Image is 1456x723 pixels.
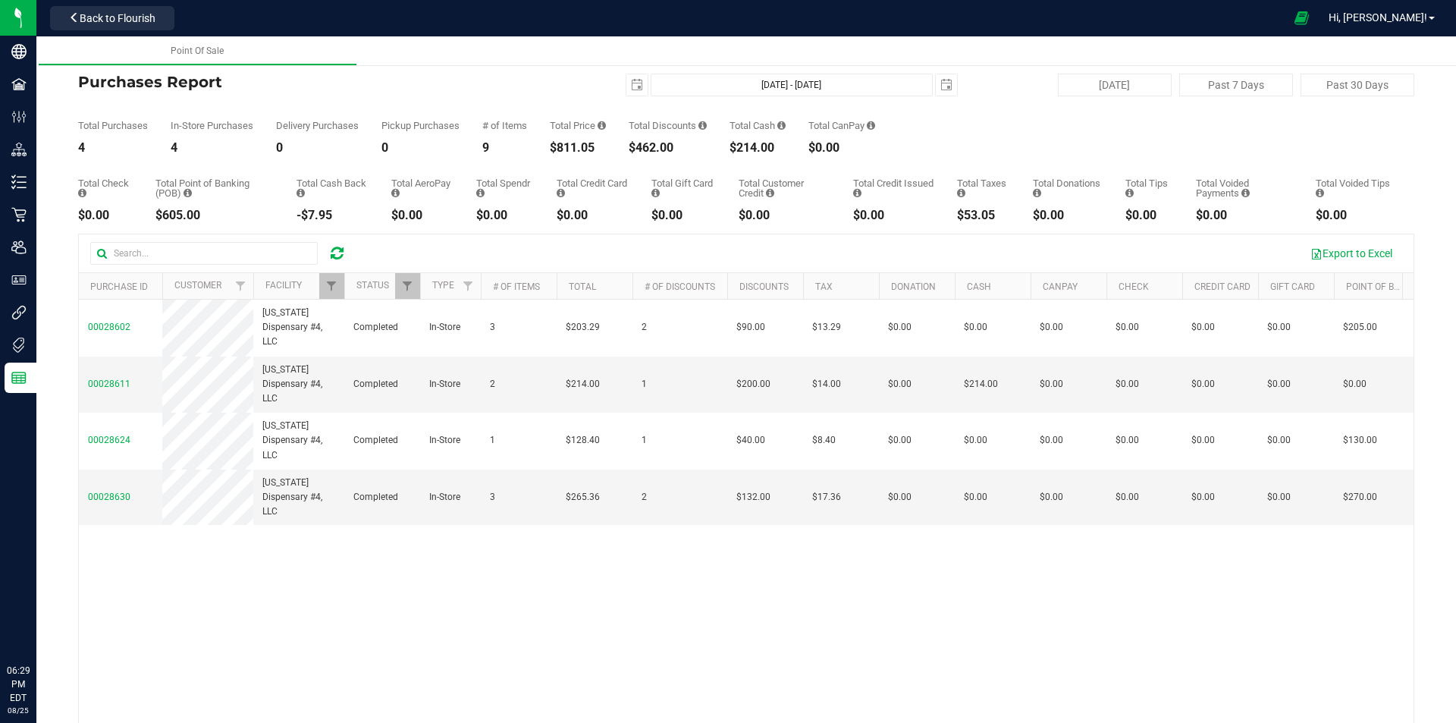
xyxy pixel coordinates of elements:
[80,12,155,24] span: Back to Flourish
[964,490,987,505] span: $0.00
[888,377,912,391] span: $0.00
[490,377,495,391] span: 2
[90,242,318,265] input: Search...
[1343,320,1377,335] span: $205.00
[482,121,527,130] div: # of Items
[456,273,481,299] a: Filter
[11,338,27,353] inline-svg: Tags
[1179,74,1293,96] button: Past 7 Days
[812,377,841,391] span: $14.00
[1040,320,1063,335] span: $0.00
[1346,281,1454,292] a: Point of Banking (POB)
[493,281,540,292] a: # of Items
[88,492,130,502] span: 00028630
[429,433,460,448] span: In-Store
[698,121,707,130] i: Sum of the discount values applied to the all purchases in the date range.
[381,142,460,154] div: 0
[642,490,647,505] span: 2
[888,320,912,335] span: $0.00
[1267,320,1291,335] span: $0.00
[78,121,148,130] div: Total Purchases
[11,109,27,124] inline-svg: Configuration
[1116,490,1139,505] span: $0.00
[629,121,707,130] div: Total Discounts
[7,705,30,716] p: 08/25
[262,419,335,463] span: [US_STATE] Dispensary #4, LLC
[736,377,770,391] span: $200.00
[353,320,398,335] span: Completed
[812,320,841,335] span: $13.29
[88,435,130,445] span: 00028624
[297,188,305,198] i: Sum of the cash-back amounts from rounded-up electronic payments for all purchases in the date ra...
[1194,281,1250,292] a: Credit Card
[967,281,991,292] a: Cash
[853,188,861,198] i: Sum of all account credit issued for all refunds from returned purchases in the date range.
[642,320,647,335] span: 2
[15,602,61,647] iframe: Resource center
[736,320,765,335] span: $90.00
[1316,209,1392,222] div: $0.00
[391,188,400,198] i: Sum of the successful, non-voided AeroPay payment transactions for all purchases in the date range.
[11,370,27,385] inline-svg: Reports
[1196,178,1293,198] div: Total Voided Payments
[78,209,133,222] div: $0.00
[1316,178,1392,198] div: Total Voided Tips
[11,44,27,59] inline-svg: Company
[1196,209,1293,222] div: $0.00
[642,377,647,391] span: 1
[1033,188,1041,198] i: Sum of all round-up-to-next-dollar total price adjustments for all purchases in the date range.
[739,281,789,292] a: Discounts
[1301,74,1414,96] button: Past 30 Days
[645,281,715,292] a: # of Discounts
[1285,3,1319,33] span: Open Ecommerce Menu
[429,490,460,505] span: In-Store
[642,433,647,448] span: 1
[1116,433,1139,448] span: $0.00
[1191,320,1215,335] span: $0.00
[265,280,302,291] a: Facility
[1040,377,1063,391] span: $0.00
[50,6,174,30] button: Back to Flourish
[184,188,192,198] i: Sum of the successful, non-voided point-of-banking payment transactions, both via payment termina...
[1267,490,1291,505] span: $0.00
[432,280,454,291] a: Type
[88,379,130,389] span: 00028611
[626,74,648,96] span: select
[11,272,27,288] inline-svg: User Roles
[964,320,987,335] span: $0.00
[1270,281,1315,292] a: Gift Card
[808,121,875,130] div: Total CanPay
[736,433,765,448] span: $40.00
[566,433,600,448] span: $128.40
[11,207,27,222] inline-svg: Retail
[174,280,221,291] a: Customer
[557,178,629,198] div: Total Credit Card
[155,209,274,222] div: $605.00
[651,188,660,198] i: Sum of the successful, non-voided gift card payment transactions for all purchases in the date ra...
[11,240,27,255] inline-svg: Users
[171,121,253,130] div: In-Store Purchases
[739,178,830,198] div: Total Customer Credit
[490,433,495,448] span: 1
[297,178,369,198] div: Total Cash Back
[730,142,786,154] div: $214.00
[11,174,27,190] inline-svg: Inventory
[550,121,606,130] div: Total Price
[1119,281,1149,292] a: Check
[1125,188,1134,198] i: Sum of all tips added to successful, non-voided payments for all purchases in the date range.
[812,433,836,448] span: $8.40
[957,209,1010,222] div: $53.05
[557,209,629,222] div: $0.00
[736,490,770,505] span: $132.00
[11,142,27,157] inline-svg: Distribution
[353,377,398,391] span: Completed
[353,490,398,505] span: Completed
[815,281,833,292] a: Tax
[262,476,335,520] span: [US_STATE] Dispensary #4, LLC
[867,121,875,130] i: Sum of the successful, non-voided CanPay payment transactions for all purchases in the date range.
[566,320,600,335] span: $203.29
[297,209,369,222] div: -$7.95
[1043,281,1078,292] a: CanPay
[1301,240,1402,266] button: Export to Excel
[812,490,841,505] span: $17.36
